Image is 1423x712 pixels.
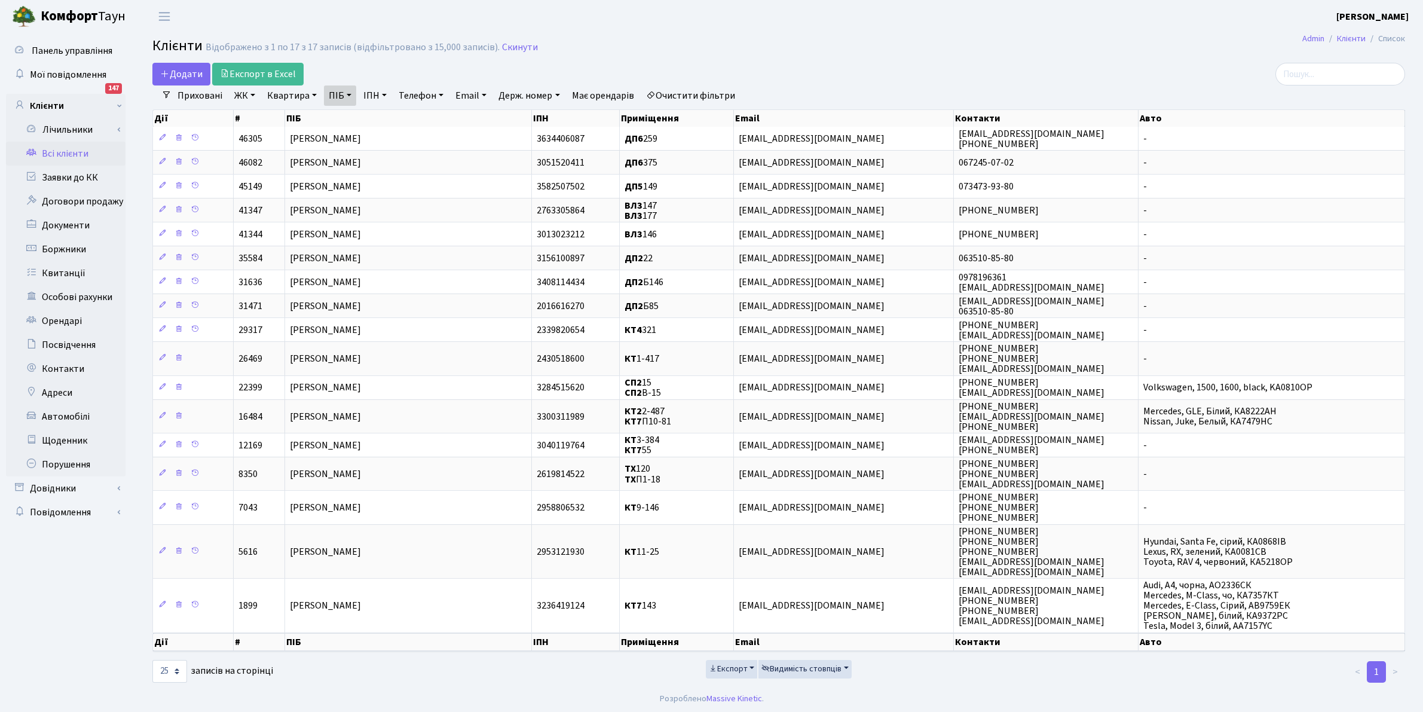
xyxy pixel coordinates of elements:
span: [EMAIL_ADDRESS][DOMAIN_NAME] [739,323,885,337]
span: 2619814522 [537,467,584,481]
a: Приховані [173,85,227,106]
span: [EMAIL_ADDRESS][DOMAIN_NAME] [739,204,885,217]
span: 35584 [238,252,262,265]
span: [EMAIL_ADDRESS][DOMAIN_NAME] [739,228,885,241]
span: [EMAIL_ADDRESS][DOMAIN_NAME] [PHONE_NUMBER] [PHONE_NUMBER] [EMAIL_ADDRESS][DOMAIN_NAME] [959,584,1104,628]
b: ДП5 [625,180,643,193]
span: 31636 [238,276,262,289]
th: Приміщення [620,110,735,127]
span: 12169 [238,439,262,452]
span: Б85 [625,300,659,313]
span: [EMAIL_ADDRESS][DOMAIN_NAME] [739,252,885,265]
span: 259 [625,132,657,145]
a: Автомобілі [6,405,126,429]
img: logo.png [12,5,36,29]
label: записів на сторінці [152,660,273,683]
span: [PHONE_NUMBER] [959,228,1039,241]
span: 2763305864 [537,204,584,217]
span: 321 [625,323,656,337]
span: Додати [160,68,203,81]
div: Розроблено . [660,692,764,705]
a: Скинути [502,42,538,53]
a: Довідники [6,476,126,500]
span: 0978196361 [EMAIL_ADDRESS][DOMAIN_NAME] [959,271,1104,294]
span: [PERSON_NAME] [290,381,361,395]
span: - [1143,439,1147,452]
b: [PERSON_NAME] [1336,10,1409,23]
span: 149 [625,180,657,193]
span: [PERSON_NAME] [290,410,361,423]
span: [PERSON_NAME] [290,300,361,313]
a: Щоденник [6,429,126,453]
span: 46082 [238,156,262,169]
span: 26469 [238,352,262,365]
span: [EMAIL_ADDRESS][DOMAIN_NAME] [739,156,885,169]
li: Список [1366,32,1405,45]
span: 8350 [238,467,258,481]
a: Повідомлення [6,500,126,524]
span: 3236419124 [537,599,584,612]
a: ЖК [229,85,260,106]
div: 147 [105,83,122,94]
b: Комфорт [41,7,98,26]
th: ПІБ [285,633,532,651]
th: Email [734,110,954,127]
th: Дії [153,633,234,651]
span: Volkswagen, 1500, 1600, black, KA0810OP [1143,381,1312,395]
th: Контакти [954,110,1138,127]
span: [EMAIL_ADDRESS][DOMAIN_NAME] [739,545,885,558]
input: Пошук... [1275,63,1405,85]
span: Таун [41,7,126,27]
button: Видимість стовпців [758,660,852,679]
a: Квартира [262,85,322,106]
span: 3284515620 [537,381,584,395]
span: [PHONE_NUMBER] [EMAIL_ADDRESS][DOMAIN_NAME] [959,319,1104,342]
span: 2430518600 [537,352,584,365]
span: [EMAIL_ADDRESS][DOMAIN_NAME] [PHONE_NUMBER] [959,433,1104,457]
b: ВЛ3 [625,209,642,222]
span: 063510-85-80 [959,252,1014,265]
span: - [1143,132,1147,145]
button: Експорт [706,660,758,679]
span: [PERSON_NAME] [290,467,361,481]
b: ДП2 [625,276,643,289]
span: [PHONE_NUMBER] [EMAIL_ADDRESS][DOMAIN_NAME] [959,376,1104,399]
span: 2016616270 [537,300,584,313]
nav: breadcrumb [1284,26,1423,51]
th: Авто [1139,110,1405,127]
th: Приміщення [620,633,735,651]
a: Мої повідомлення147 [6,63,126,87]
span: - [1143,467,1147,481]
a: ПІБ [324,85,356,106]
span: [PHONE_NUMBER] [959,204,1039,217]
th: # [234,110,285,127]
a: Лічильники [14,118,126,142]
div: Відображено з 1 по 17 з 17 записів (відфільтровано з 15,000 записів). [206,42,500,53]
a: Посвідчення [6,333,126,357]
span: 1-417 [625,352,659,365]
span: 41347 [238,204,262,217]
span: 1899 [238,599,258,612]
span: [PHONE_NUMBER] [EMAIL_ADDRESS][DOMAIN_NAME] [PHONE_NUMBER] [959,400,1104,433]
b: КТ2 [625,405,642,418]
th: Дії [153,110,234,127]
a: [PERSON_NAME] [1336,10,1409,24]
span: 120 П1-18 [625,463,660,486]
th: Контакти [954,633,1138,651]
b: ВЛ3 [625,199,642,212]
a: 1 [1367,661,1386,683]
span: [PHONE_NUMBER] [PHONE_NUMBER] [PHONE_NUMBER] [EMAIL_ADDRESS][DOMAIN_NAME] [EMAIL_ADDRESS][DOMAIN_... [959,525,1104,579]
span: 073473-93-80 [959,180,1014,193]
span: 3156100897 [537,252,584,265]
button: Переключити навігацію [149,7,179,26]
b: ДП6 [625,156,643,169]
span: [PERSON_NAME] [290,276,361,289]
select: записів на сторінці [152,660,187,683]
span: - [1143,501,1147,514]
b: ТХ [625,463,636,476]
b: КТ [625,501,636,514]
th: Авто [1139,633,1405,651]
span: 3634406087 [537,132,584,145]
a: Контакти [6,357,126,381]
a: Адреси [6,381,126,405]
